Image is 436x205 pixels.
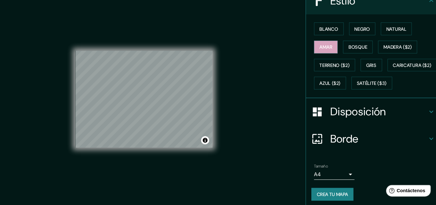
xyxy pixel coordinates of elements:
[331,132,358,145] font: Borde
[382,48,408,54] font: Madera ($2)
[313,185,353,197] button: Crea tu mapa
[308,126,436,151] div: Borde
[316,79,346,92] button: Azul ($2)
[316,62,355,75] button: Terreno ($2)
[316,45,338,57] button: Amar
[351,79,390,92] button: Satélite ($3)
[379,28,408,40] button: Natural
[331,1,355,14] font: Estilo
[384,31,403,37] font: Natural
[331,106,384,119] font: Disposición
[349,28,374,40] button: Negro
[321,48,333,54] font: Amar
[316,28,344,40] button: Blanco
[354,31,369,37] font: Negro
[316,162,329,167] font: Tamaño
[316,169,322,176] font: A4
[391,66,427,71] font: Caricatura ($2)
[308,100,436,126] div: Disposición
[365,66,375,71] font: Gris
[89,55,219,147] canvas: Mapa
[376,45,414,57] button: Madera ($2)
[316,167,354,177] div: A4
[321,83,341,89] font: Azul ($2)
[343,45,371,57] button: Bosque
[360,62,380,75] button: Gris
[321,31,339,37] font: Blanco
[318,188,348,194] font: Crea tu mapa
[348,48,366,54] font: Bosque
[321,66,350,71] font: Terreno ($2)
[379,180,429,198] iframe: Lanzador de widgets de ayuda
[356,83,385,89] font: Satélite ($3)
[208,136,216,144] button: Activar o desactivar atribución
[385,62,432,75] button: Caricatura ($2)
